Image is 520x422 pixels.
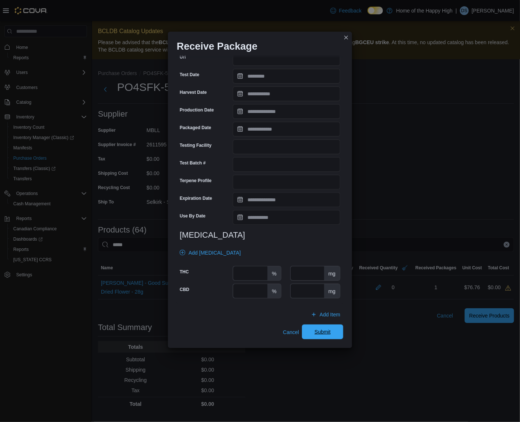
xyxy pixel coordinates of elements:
span: Add [MEDICAL_DATA] [189,249,241,256]
span: Cancel [283,329,299,336]
label: Expiration Date [180,195,212,201]
label: Test Date [180,72,199,78]
div: % [267,284,281,298]
button: Closes this modal window [342,33,351,42]
button: Submit [302,325,343,339]
label: Url [180,54,186,60]
label: Terpene Profile [180,178,211,184]
input: Press the down key to open a popover containing a calendar. [233,104,340,119]
input: Press the down key to open a popover containing a calendar. [233,210,340,225]
input: Press the down key to open a popover containing a calendar. [233,122,340,136]
label: CBD [180,287,189,292]
span: Add Item [320,311,340,318]
h1: Receive Package [177,40,257,52]
label: Harvest Date [180,89,207,95]
button: Add Item [308,307,343,322]
label: Production Date [180,107,214,113]
button: Cancel [280,325,302,340]
input: Press the down key to open a popover containing a calendar. [233,69,340,84]
label: Test Batch # [180,160,205,166]
div: % [267,266,281,280]
span: Submit [315,328,331,336]
h3: [MEDICAL_DATA] [180,231,340,240]
label: Packaged Date [180,125,211,131]
label: Use By Date [180,213,205,219]
label: THC [180,269,189,275]
button: Add [MEDICAL_DATA] [177,245,244,260]
label: Testing Facility [180,142,211,148]
input: Press the down key to open a popover containing a calendar. [233,192,340,207]
div: mg [324,284,340,298]
div: mg [324,266,340,280]
input: Press the down key to open a popover containing a calendar. [233,86,340,101]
